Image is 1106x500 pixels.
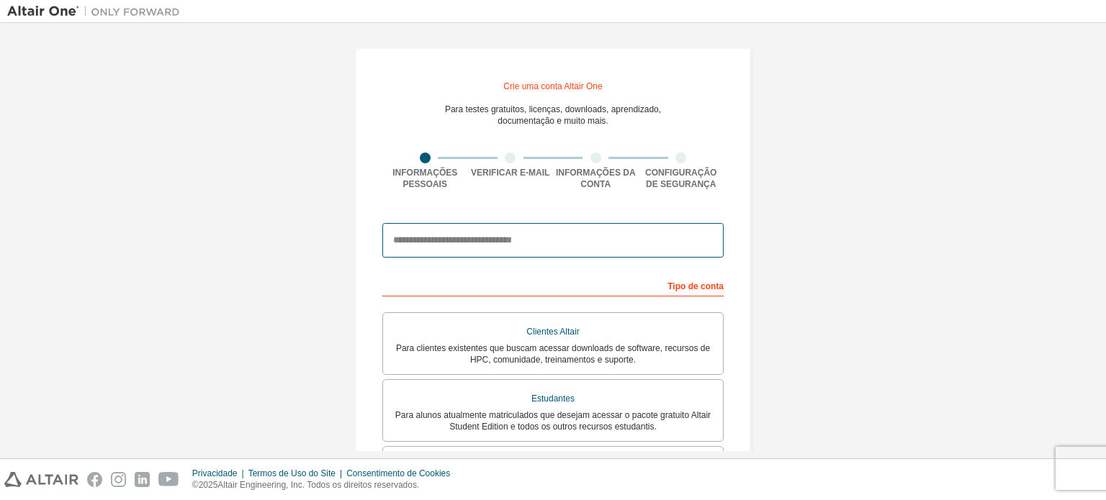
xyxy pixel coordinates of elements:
[111,472,126,487] img: instagram.svg
[445,104,661,114] font: Para testes gratuitos, licenças, downloads, aprendizado,
[7,4,187,19] img: Altair Um
[526,327,579,337] font: Clientes Altair
[87,472,102,487] img: facebook.svg
[158,472,179,487] img: youtube.svg
[503,81,602,91] font: Crie uma conta Altair One
[4,472,78,487] img: altair_logo.svg
[248,468,336,478] font: Termos de Uso do Site
[645,168,716,189] font: Configuração de segurança
[395,410,711,432] font: Para alunos atualmente matriculados que desejam acessar o pacote gratuito Altair Student Edition ...
[192,468,238,478] font: Privacidade
[392,168,457,189] font: Informações pessoais
[199,480,218,490] font: 2025
[346,468,450,478] font: Consentimento de Cookies
[135,472,150,487] img: linkedin.svg
[531,394,575,404] font: Estudantes
[217,480,419,490] font: Altair Engineering, Inc. Todos os direitos reservados.
[498,116,608,126] font: documentação e muito mais.
[396,343,710,365] font: Para clientes existentes que buscam acessar downloads de software, recursos de HPC, comunidade, t...
[192,480,199,490] font: ©
[471,168,549,178] font: Verificar e-mail
[556,168,636,189] font: Informações da conta
[667,281,724,291] font: Tipo de conta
